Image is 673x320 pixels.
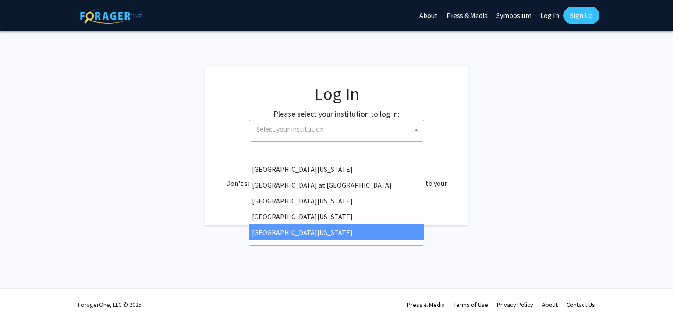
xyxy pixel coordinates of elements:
[78,289,142,320] div: ForagerOne, LLC © 2025
[223,83,450,104] h1: Log In
[453,301,488,309] a: Terms of Use
[253,120,424,138] span: Select your institution
[567,301,595,309] a: Contact Us
[249,209,424,224] li: [GEOGRAPHIC_DATA][US_STATE]
[249,161,424,177] li: [GEOGRAPHIC_DATA][US_STATE]
[407,301,445,309] a: Press & Media
[249,177,424,193] li: [GEOGRAPHIC_DATA] at [GEOGRAPHIC_DATA]
[249,120,424,139] span: Select your institution
[80,8,142,24] img: ForagerOne Logo
[249,224,424,240] li: [GEOGRAPHIC_DATA][US_STATE]
[251,141,422,156] input: Search
[497,301,533,309] a: Privacy Policy
[249,240,424,256] li: [PERSON_NAME][GEOGRAPHIC_DATA]
[256,124,324,133] span: Select your institution
[563,7,599,24] a: Sign Up
[273,108,400,120] label: Please select your institution to log in:
[7,281,37,313] iframe: Chat
[249,193,424,209] li: [GEOGRAPHIC_DATA][US_STATE]
[223,157,450,199] div: No account? . Don't see your institution? about bringing ForagerOne to your institution.
[542,301,558,309] a: About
